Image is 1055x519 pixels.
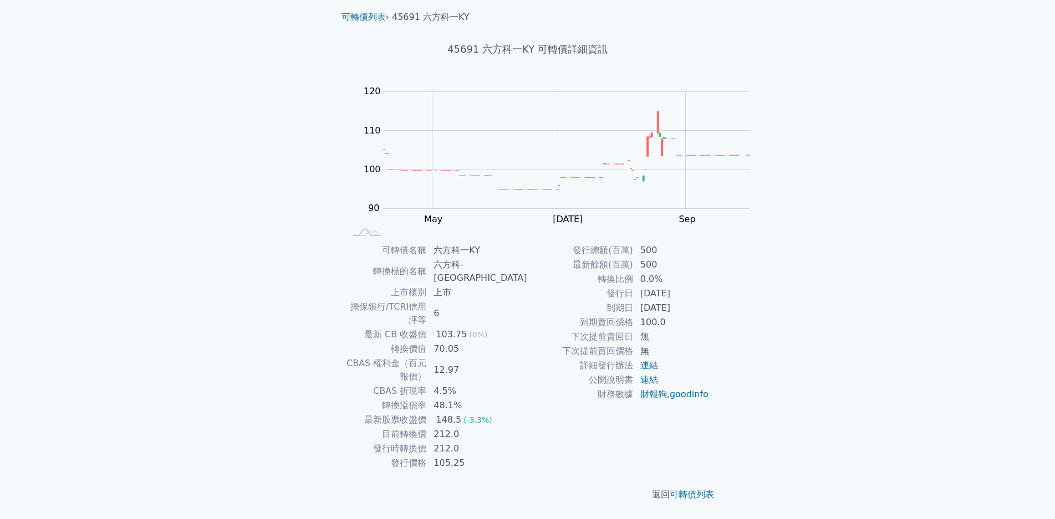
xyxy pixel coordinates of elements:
[427,356,527,384] td: 12.97
[427,285,527,300] td: 上市
[427,342,527,356] td: 70.05
[528,344,634,358] td: 下次提前賣回價格
[427,243,527,258] td: 六方科一KY
[528,387,634,402] td: 財務數據
[670,489,714,500] a: 可轉債列表
[640,374,658,385] a: 連結
[427,427,527,441] td: 212.0
[463,415,492,424] span: (-3.3%)
[634,301,710,315] td: [DATE]
[427,300,527,327] td: 6
[364,164,381,174] tspan: 100
[634,330,710,344] td: 無
[342,11,389,24] li: ›
[670,389,709,399] a: goodinfo
[679,214,695,224] tspan: Sep
[528,258,634,272] td: 最新餘額(百萬)
[528,286,634,301] td: 發行日
[342,12,386,22] a: 可轉債列表
[634,258,710,272] td: 500
[392,11,470,24] li: 45691 六方科一KY
[553,214,583,224] tspan: [DATE]
[346,342,427,356] td: 轉換價值
[364,86,381,96] tspan: 120
[528,315,634,330] td: 到期賣回價格
[640,389,667,399] a: 財報狗
[634,243,710,258] td: 500
[634,272,710,286] td: 0.0%
[528,373,634,387] td: 公開說明書
[346,327,427,342] td: 最新 CB 收盤價
[528,243,634,258] td: 發行總額(百萬)
[640,360,658,371] a: 連結
[346,300,427,327] td: 擔保銀行/TCRI信用評等
[346,384,427,398] td: CBAS 折現率
[364,125,381,136] tspan: 110
[346,456,427,470] td: 發行價格
[634,387,710,402] td: ,
[346,258,427,285] td: 轉換標的名稱
[333,488,723,501] p: 返回
[333,42,723,57] h1: 45691 六方科一KY 可轉債詳細資訊
[528,358,634,373] td: 詳細發行辦法
[634,315,710,330] td: 100.0
[528,272,634,286] td: 轉換比例
[427,384,527,398] td: 4.5%
[427,456,527,470] td: 105.25
[434,413,463,426] div: 148.5
[424,214,442,224] tspan: May
[434,328,469,341] div: 103.75
[427,258,527,285] td: 六方科-[GEOGRAPHIC_DATA]
[368,203,379,213] tspan: 90
[427,398,527,413] td: 48.1%
[346,398,427,413] td: 轉換溢價率
[358,86,766,224] g: Chart
[528,330,634,344] td: 下次提前賣回日
[346,427,427,441] td: 目前轉換價
[346,413,427,427] td: 最新股票收盤價
[528,301,634,315] td: 到期日
[469,330,487,339] span: (0%)
[346,356,427,384] td: CBAS 權利金（百元報價）
[346,441,427,456] td: 發行時轉換價
[427,441,527,456] td: 212.0
[346,285,427,300] td: 上市櫃別
[346,243,427,258] td: 可轉債名稱
[634,344,710,358] td: 無
[634,286,710,301] td: [DATE]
